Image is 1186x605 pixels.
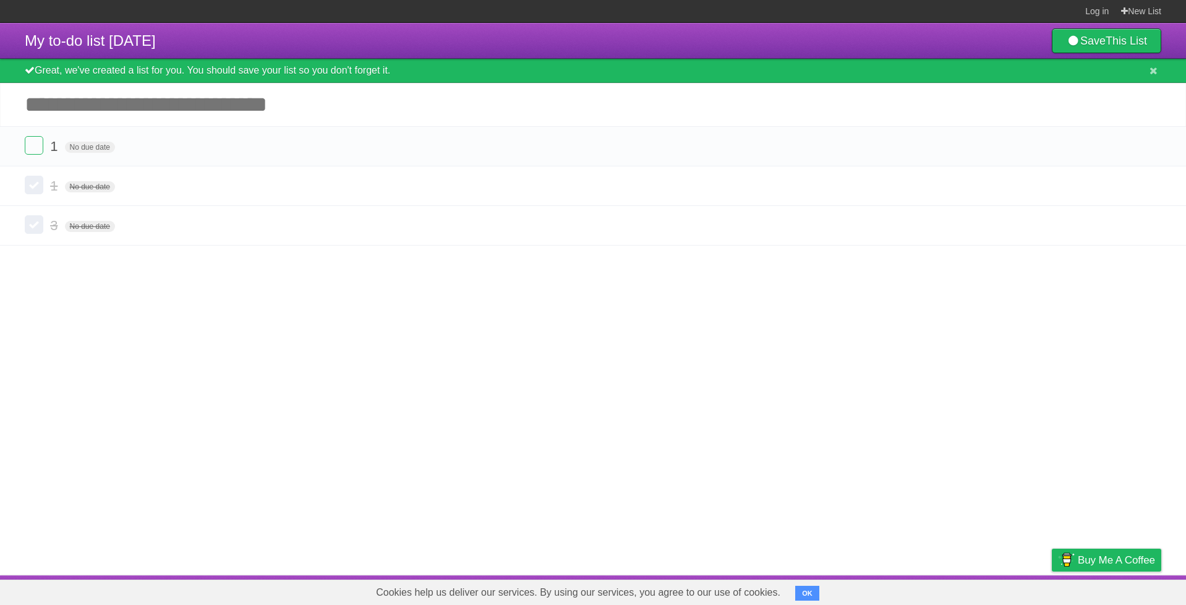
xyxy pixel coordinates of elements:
[25,32,156,49] span: My to-do list [DATE]
[795,586,819,601] button: OK
[25,215,43,234] label: Done
[65,221,115,232] span: No due date
[1106,35,1147,47] b: This List
[1036,578,1068,602] a: Privacy
[25,136,43,155] label: Done
[1078,549,1155,571] span: Buy me a coffee
[1083,578,1161,602] a: Suggest a feature
[65,142,115,153] span: No due date
[364,580,793,605] span: Cookies help us deliver our services. By using our services, you agree to our use of cookies.
[25,176,43,194] label: Done
[1058,549,1075,570] img: Buy me a coffee
[65,181,115,192] span: No due date
[1052,549,1161,572] a: Buy me a coffee
[50,218,61,233] span: 3
[50,139,61,154] span: 1
[928,578,978,602] a: Developers
[994,578,1021,602] a: Terms
[1052,28,1161,53] a: SaveThis List
[887,578,913,602] a: About
[50,178,61,194] span: 1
